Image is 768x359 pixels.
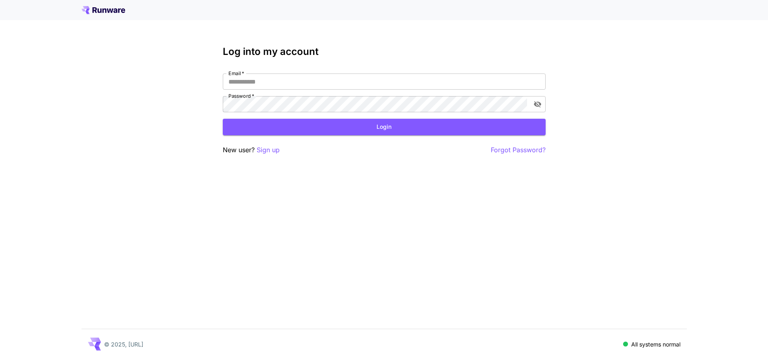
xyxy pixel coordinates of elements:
[228,70,244,77] label: Email
[491,145,546,155] button: Forgot Password?
[223,119,546,135] button: Login
[228,92,254,99] label: Password
[530,97,545,111] button: toggle password visibility
[223,145,280,155] p: New user?
[257,145,280,155] button: Sign up
[223,46,546,57] h3: Log into my account
[104,340,143,349] p: © 2025, [URL]
[631,340,680,349] p: All systems normal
